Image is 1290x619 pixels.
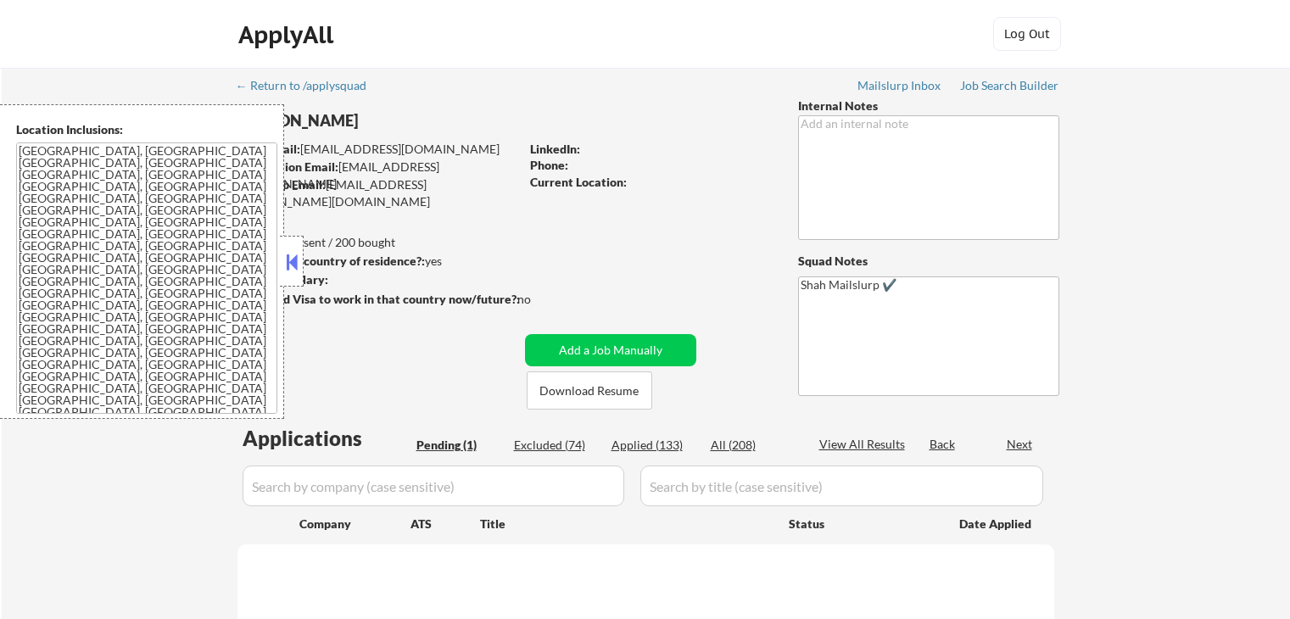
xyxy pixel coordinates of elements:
[237,176,519,209] div: [EMAIL_ADDRESS][PERSON_NAME][DOMAIN_NAME]
[857,80,942,92] div: Mailslurp Inbox
[527,371,652,410] button: Download Resume
[237,110,586,131] div: [PERSON_NAME]
[930,436,957,453] div: Back
[236,79,383,96] a: ← Return to /applysquad
[640,466,1043,506] input: Search by title (case sensitive)
[16,121,277,138] div: Location Inclusions:
[416,437,501,454] div: Pending (1)
[243,428,410,449] div: Applications
[410,516,480,533] div: ATS
[960,79,1059,96] a: Job Search Builder
[514,437,599,454] div: Excluded (74)
[525,334,696,366] button: Add a Job Manually
[238,141,519,158] div: [EMAIL_ADDRESS][DOMAIN_NAME]
[959,516,1034,533] div: Date Applied
[1007,436,1034,453] div: Next
[238,159,519,192] div: [EMAIL_ADDRESS][DOMAIN_NAME]
[530,158,568,172] strong: Phone:
[299,516,410,533] div: Company
[960,80,1059,92] div: Job Search Builder
[237,234,519,251] div: 133 sent / 200 bought
[819,436,910,453] div: View All Results
[993,17,1061,51] button: Log Out
[237,254,425,268] strong: Can work in country of residence?:
[711,437,796,454] div: All (208)
[530,142,580,156] strong: LinkedIn:
[237,292,520,306] strong: Will need Visa to work in that country now/future?:
[611,437,696,454] div: Applied (133)
[517,291,566,308] div: no
[243,466,624,506] input: Search by company (case sensitive)
[798,253,1059,270] div: Squad Notes
[480,516,773,533] div: Title
[238,20,338,49] div: ApplyAll
[237,253,514,270] div: yes
[857,79,942,96] a: Mailslurp Inbox
[789,508,935,538] div: Status
[798,98,1059,114] div: Internal Notes
[236,80,383,92] div: ← Return to /applysquad
[530,175,627,189] strong: Current Location:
